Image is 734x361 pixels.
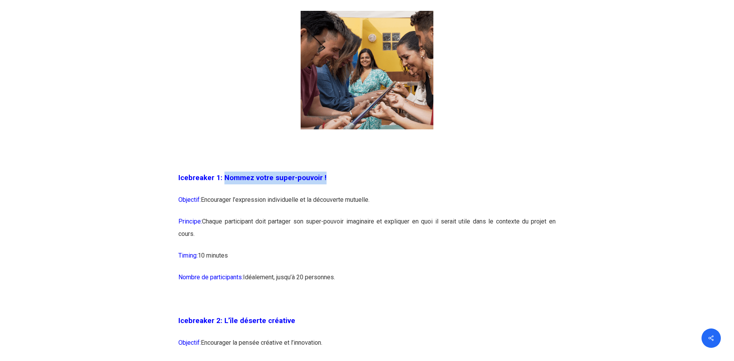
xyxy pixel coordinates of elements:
[178,273,243,281] span: Nombre de participants:
[178,218,202,225] span: Principe:
[178,174,327,182] span: Icebreaker 1: Nommez votre super-pouvoir !
[178,337,556,358] p: Encourager la pensée créative et l’innovation.
[178,249,556,271] p: 10 minutes
[178,194,556,215] p: Encourager l’expression individuelle et la découverte mutuelle.
[178,252,198,259] span: Timing:
[178,215,556,249] p: Chaque participant doit partager son super-pouvoir imaginaire et expliquer en quoi il serait util...
[178,339,201,346] span: Objectif:
[178,196,201,203] span: Objectif:
[178,271,556,293] p: Idéalement, jusqu’à 20 personnes.
[178,316,295,325] span: Icebreaker 2: L’île déserte créative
